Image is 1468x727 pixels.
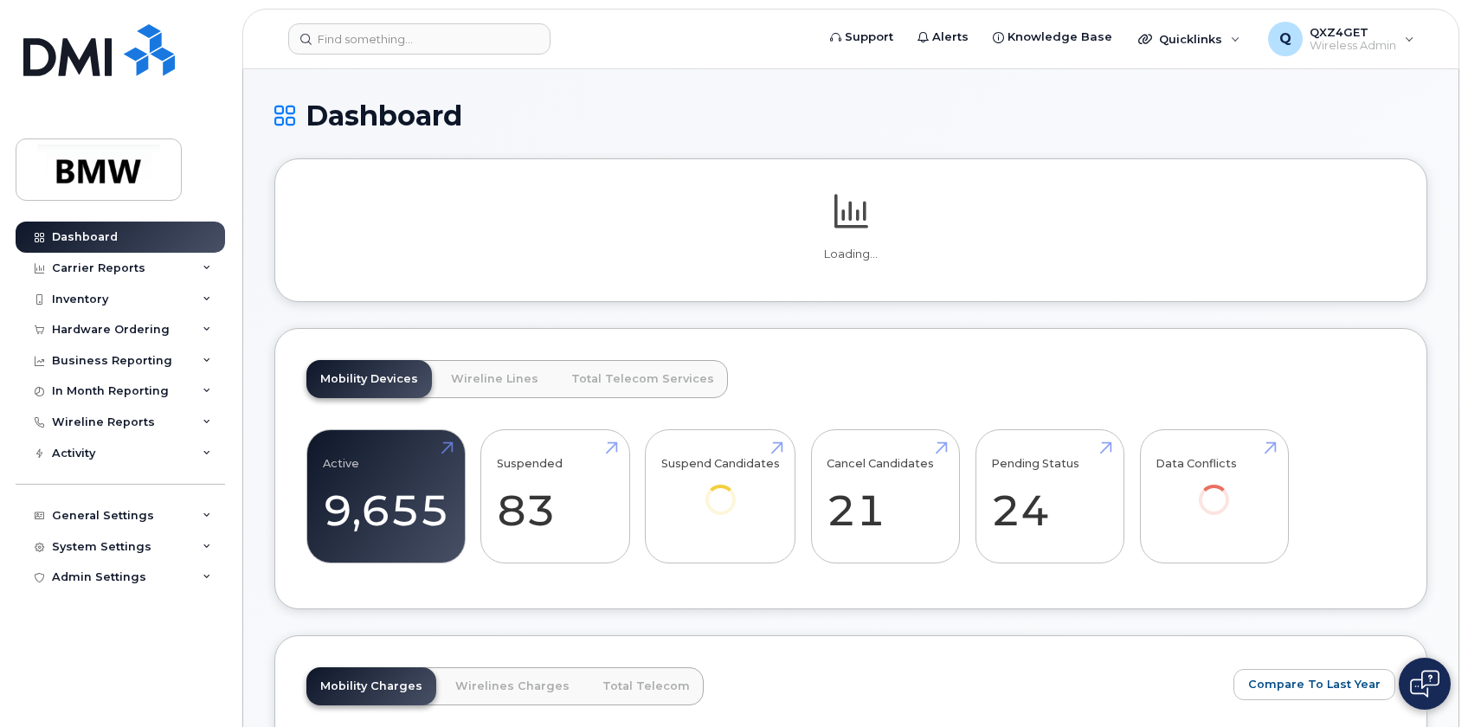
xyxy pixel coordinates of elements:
[1156,440,1272,539] a: Data Conflicts
[1410,670,1439,698] img: Open chat
[991,440,1108,554] a: Pending Status 24
[437,360,552,398] a: Wireline Lines
[323,440,449,554] a: Active 9,655
[827,440,943,554] a: Cancel Candidates 21
[1248,676,1381,692] span: Compare To Last Year
[306,667,436,705] a: Mobility Charges
[274,100,1427,131] h1: Dashboard
[661,440,780,539] a: Suspend Candidates
[306,360,432,398] a: Mobility Devices
[306,247,1395,262] p: Loading...
[557,360,728,398] a: Total Telecom Services
[589,667,704,705] a: Total Telecom
[1233,669,1395,700] button: Compare To Last Year
[497,440,614,554] a: Suspended 83
[441,667,583,705] a: Wirelines Charges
